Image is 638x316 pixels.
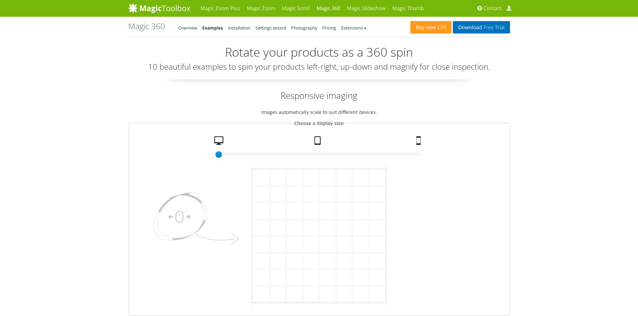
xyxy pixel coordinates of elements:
img: MagicToolbox.com - Image tools for your website [128,3,191,13]
h2: Rotate your products as a 360 spin [128,46,510,59]
h1: Magic 360 [128,22,165,30]
span: £99 [436,25,446,30]
a: Examples [202,25,223,31]
a: Desktop [212,136,228,148]
a: Tablet [312,136,325,148]
span: Free Trial [482,25,504,30]
a: Mobile [414,136,425,148]
a: Installation [228,25,251,31]
h2: Responsive imaging [128,89,510,102]
a: Buy now£99 [410,21,451,34]
h3: 10 beautiful examples to spin your products left-right, up-down and magnify for close inspection. [128,62,510,71]
p: Images automatically scale to suit different devices. [128,108,510,116]
a: Overview [179,25,197,31]
a: DownloadFree Trial [453,21,510,34]
span: Contact [484,5,502,12]
a: Settings wizard [256,25,286,31]
a: Photography [291,25,317,31]
a: Extensions [341,25,366,31]
legend: Choose a display size: [292,119,346,127]
a: Pricing [322,25,336,31]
